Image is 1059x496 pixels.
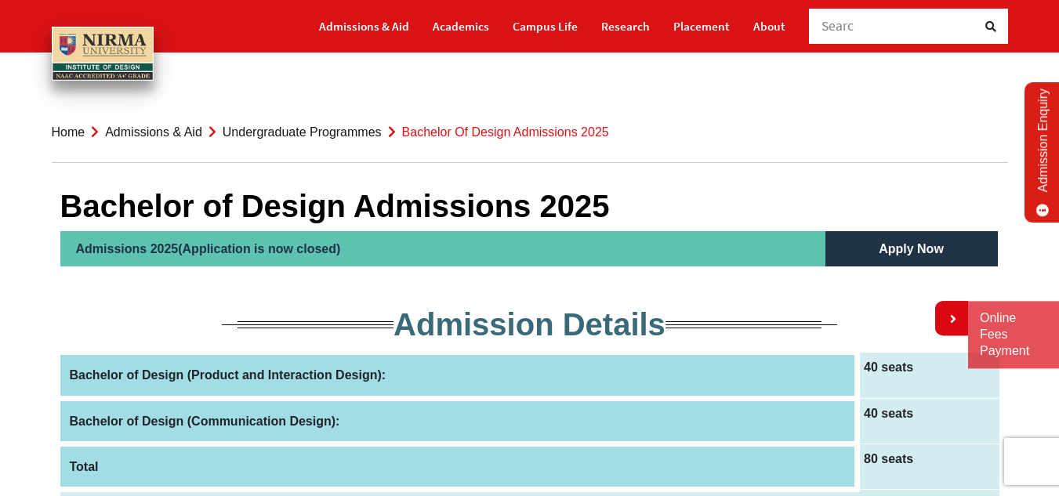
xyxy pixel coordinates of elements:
td: 40 seats [858,398,999,444]
a: About [753,13,785,40]
a: Research [601,13,650,40]
h5: Apply Now [825,231,998,266]
th: Total [60,444,858,489]
h2: Admissions 2025(Application is now closed) [60,231,825,266]
td: 80 seats [858,444,999,489]
img: main_logo [52,27,154,81]
th: Bachelor of Design (Communication Design): [60,398,858,444]
a: Campus Life [513,13,578,40]
span: Admission Details [393,307,666,342]
a: Admissions & Aid [105,125,202,139]
span: Searc [821,17,854,34]
a: Placement [673,13,730,40]
a: Undergraduate Programmes [223,125,382,139]
a: Home [52,125,85,139]
h1: Bachelor of Design Admissions 2025 [60,187,999,225]
nav: breadcrumb [52,102,1008,163]
th: Bachelor of Design (Product and Interaction Design): [60,353,858,398]
a: Academics [433,13,489,40]
td: 40 seats [858,353,999,398]
span: Bachelor of Design Admissions 2025 [402,125,609,139]
a: Admissions & Aid [319,13,409,40]
a: Online Fees Payment [980,310,1047,359]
